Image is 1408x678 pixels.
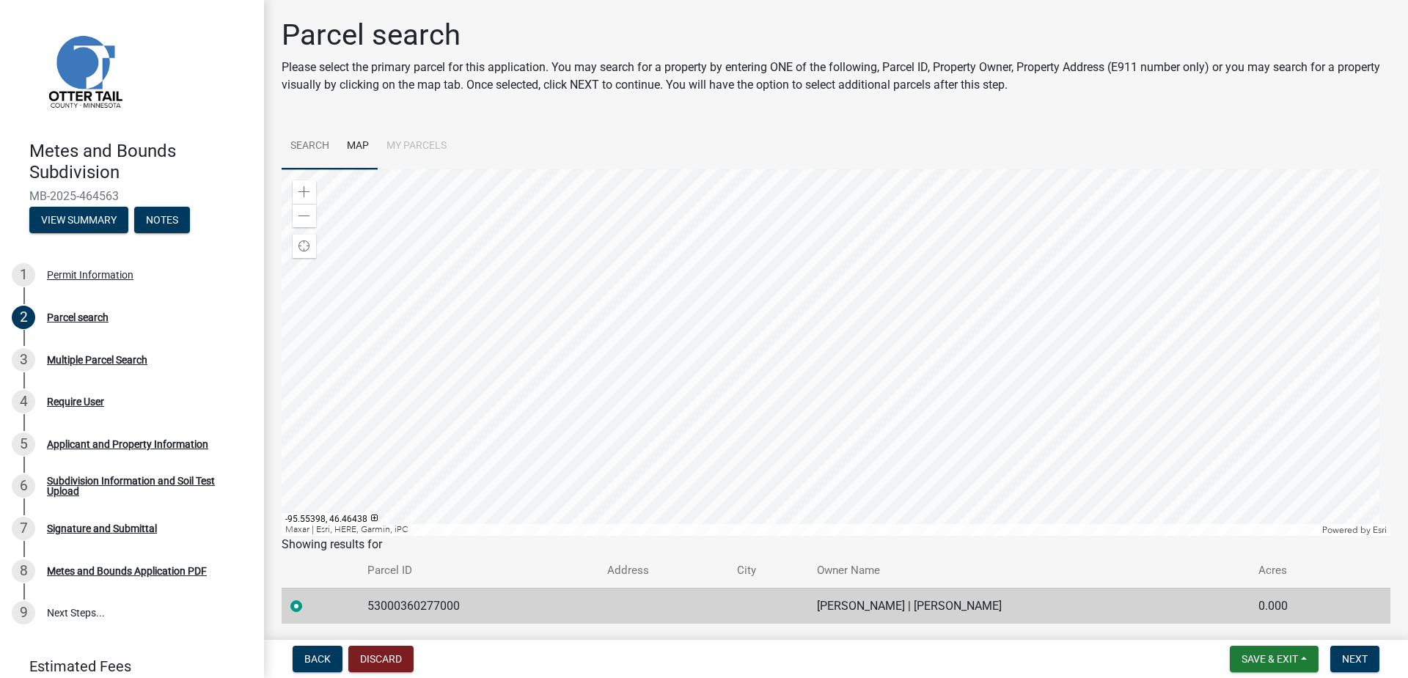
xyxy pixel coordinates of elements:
h1: Parcel search [282,18,1390,53]
th: City [728,553,808,588]
wm-modal-confirm: Notes [134,215,190,226]
div: Parcel search [47,312,109,323]
div: Maxar | Esri, HERE, Garmin, iPC [282,524,1319,536]
a: Map [338,123,378,170]
img: Otter Tail County, Minnesota [29,15,139,125]
button: Notes [134,207,190,233]
div: Zoom in [293,180,316,204]
span: Save & Exit [1242,653,1298,665]
span: Next [1342,653,1368,665]
button: Discard [348,646,414,672]
div: Applicant and Property Information [47,439,208,449]
div: Signature and Submittal [47,523,157,534]
th: Parcel ID [359,553,598,588]
div: 1 [12,263,35,287]
td: 53000360277000 [359,588,598,624]
div: 8 [12,559,35,583]
div: 3 [12,348,35,372]
p: Please select the primary parcel for this application. You may search for a property by entering ... [282,59,1390,94]
button: View Summary [29,207,128,233]
td: 0.000 [1250,588,1352,624]
div: Require User [47,397,104,407]
h4: Metes and Bounds Subdivision [29,141,252,183]
div: Showing results for [282,536,1390,553]
div: Metes and Bounds Application PDF [47,566,207,576]
th: Address [598,553,728,588]
div: Subdivision Information and Soil Test Upload [47,476,241,496]
button: Save & Exit [1230,646,1319,672]
a: Search [282,123,338,170]
th: Acres [1250,553,1352,588]
div: 2 [12,306,35,329]
div: Find my location [293,235,316,258]
div: 6 [12,474,35,498]
th: Owner Name [808,553,1250,588]
button: Next [1330,646,1379,672]
wm-modal-confirm: Summary [29,215,128,226]
div: Multiple Parcel Search [47,355,147,365]
span: Back [304,653,331,665]
div: 5 [12,432,35,456]
div: 4 [12,390,35,413]
div: Permit Information [47,270,133,280]
td: [PERSON_NAME] | [PERSON_NAME] [808,588,1250,624]
div: 9 [12,601,35,624]
span: MB-2025-464563 [29,189,235,203]
a: Esri [1373,525,1387,535]
button: Back [293,646,342,672]
div: Zoom out [293,204,316,227]
div: Powered by [1319,524,1390,536]
div: 7 [12,517,35,540]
